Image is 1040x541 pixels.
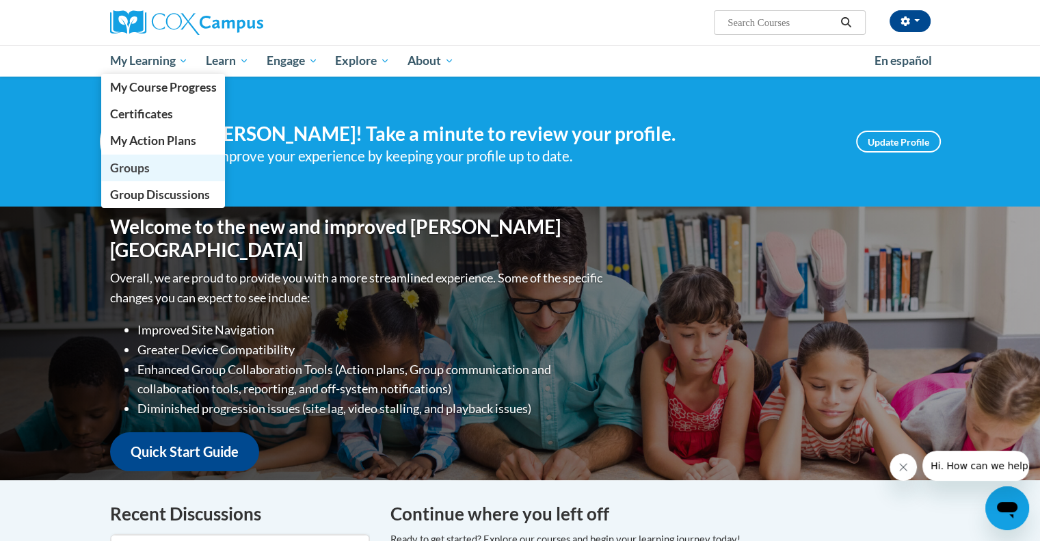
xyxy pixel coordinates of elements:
a: My Course Progress [101,74,226,101]
span: Engage [267,53,318,69]
span: En español [875,53,932,68]
span: Groups [109,161,149,175]
a: Groups [101,155,226,181]
a: Explore [326,45,399,77]
li: Improved Site Navigation [137,320,606,340]
span: My Course Progress [109,80,216,94]
h4: Continue where you left off [390,501,931,527]
li: Enhanced Group Collaboration Tools (Action plans, Group communication and collaboration tools, re... [137,360,606,399]
iframe: Close message [890,453,917,481]
h4: Recent Discussions [110,501,370,527]
iframe: Button to launch messaging window [985,486,1029,530]
iframe: Message from company [922,451,1029,481]
span: Learn [206,53,249,69]
a: My Learning [101,45,198,77]
a: About [399,45,463,77]
li: Diminished progression issues (site lag, video stalling, and playback issues) [137,399,606,419]
a: Cox Campus [110,10,370,35]
span: Group Discussions [109,187,209,202]
li: Greater Device Compatibility [137,340,606,360]
a: Engage [258,45,327,77]
a: Quick Start Guide [110,432,259,471]
h1: Welcome to the new and improved [PERSON_NAME][GEOGRAPHIC_DATA] [110,215,606,261]
span: My Learning [109,53,188,69]
a: Certificates [101,101,226,127]
h4: Hi [PERSON_NAME]! Take a minute to review your profile. [182,122,836,146]
span: Hi. How can we help? [8,10,111,21]
span: Certificates [109,107,172,121]
span: About [408,53,454,69]
div: Help improve your experience by keeping your profile up to date. [182,145,836,168]
button: Account Settings [890,10,931,32]
img: Cox Campus [110,10,263,35]
span: Explore [335,53,390,69]
div: Main menu [90,45,951,77]
span: My Action Plans [109,133,196,148]
a: Update Profile [856,131,941,153]
input: Search Courses [726,14,836,31]
button: Search [836,14,856,31]
a: Group Discussions [101,181,226,208]
img: Profile Image [100,111,161,172]
a: En español [866,47,941,75]
a: Learn [197,45,258,77]
p: Overall, we are proud to provide you with a more streamlined experience. Some of the specific cha... [110,268,606,308]
a: My Action Plans [101,127,226,154]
